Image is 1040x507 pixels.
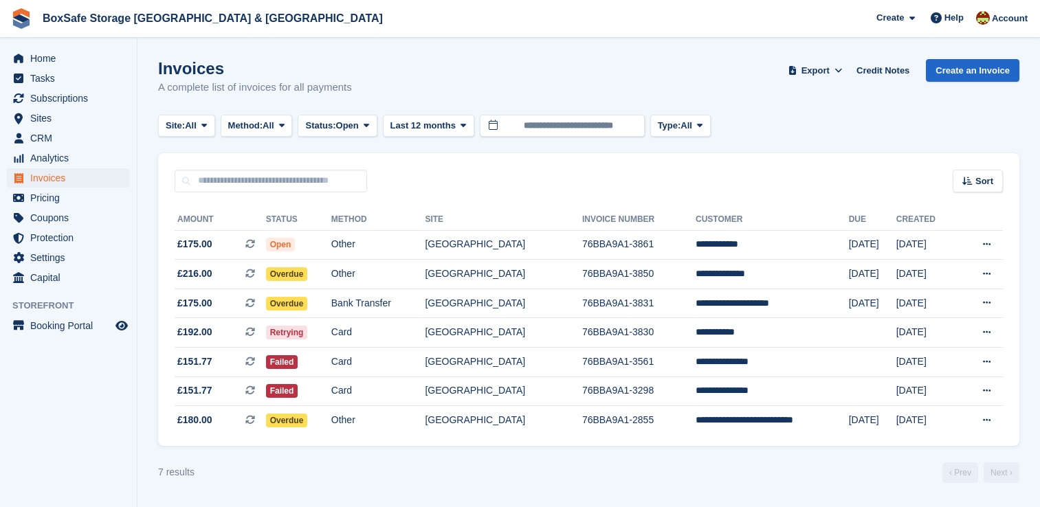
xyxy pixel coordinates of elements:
[177,383,212,398] span: £151.77
[30,89,113,108] span: Subscriptions
[896,318,958,348] td: [DATE]
[266,326,308,339] span: Retrying
[331,406,425,435] td: Other
[896,230,958,260] td: [DATE]
[30,128,113,148] span: CRM
[263,119,274,133] span: All
[158,80,352,95] p: A complete list of invoices for all payments
[681,119,692,133] span: All
[228,119,263,133] span: Method:
[425,348,582,377] td: [GEOGRAPHIC_DATA]
[801,64,830,78] span: Export
[696,209,849,231] th: Customer
[30,148,113,168] span: Analytics
[849,260,896,289] td: [DATE]
[650,115,711,137] button: Type: All
[975,174,993,188] span: Sort
[266,414,308,427] span: Overdue
[7,69,130,88] a: menu
[582,318,696,348] td: 76BBA9A1-3830
[7,268,130,287] a: menu
[177,413,212,427] span: £180.00
[785,59,845,82] button: Export
[984,462,1019,483] a: Next
[7,168,130,188] a: menu
[331,376,425,406] td: Card
[158,465,195,480] div: 7 results
[266,267,308,281] span: Overdue
[7,148,130,168] a: menu
[7,49,130,68] a: menu
[425,209,582,231] th: Site
[177,354,212,369] span: £151.77
[30,168,113,188] span: Invoices
[30,188,113,207] span: Pricing
[849,289,896,318] td: [DATE]
[992,12,1028,25] span: Account
[177,267,212,281] span: £216.00
[331,318,425,348] td: Card
[896,376,958,406] td: [DATE]
[849,209,896,231] th: Due
[221,115,293,137] button: Method: All
[944,11,964,25] span: Help
[896,289,958,318] td: [DATE]
[305,119,335,133] span: Status:
[331,289,425,318] td: Bank Transfer
[425,260,582,289] td: [GEOGRAPHIC_DATA]
[926,59,1019,82] a: Create an Invoice
[331,348,425,377] td: Card
[582,209,696,231] th: Invoice Number
[425,406,582,435] td: [GEOGRAPHIC_DATA]
[175,209,266,231] th: Amount
[266,209,331,231] th: Status
[30,69,113,88] span: Tasks
[336,119,359,133] span: Open
[266,297,308,311] span: Overdue
[582,376,696,406] td: 76BBA9A1-3298
[113,317,130,334] a: Preview store
[266,384,298,398] span: Failed
[30,49,113,68] span: Home
[30,109,113,128] span: Sites
[7,208,130,227] a: menu
[177,325,212,339] span: £192.00
[185,119,197,133] span: All
[7,188,130,207] a: menu
[942,462,978,483] a: Previous
[7,128,130,148] a: menu
[30,268,113,287] span: Capital
[12,299,137,313] span: Storefront
[331,260,425,289] td: Other
[30,316,113,335] span: Booking Portal
[390,119,456,133] span: Last 12 months
[30,208,113,227] span: Coupons
[851,59,915,82] a: Credit Notes
[30,228,113,247] span: Protection
[896,209,958,231] th: Created
[7,228,130,247] a: menu
[896,406,958,435] td: [DATE]
[7,248,130,267] a: menu
[383,115,474,137] button: Last 12 months
[658,119,681,133] span: Type:
[425,289,582,318] td: [GEOGRAPHIC_DATA]
[11,8,32,29] img: stora-icon-8386f47178a22dfd0bd8f6a31ec36ba5ce8667c1dd55bd0f319d3a0aa187defe.svg
[582,406,696,435] td: 76BBA9A1-2855
[582,260,696,289] td: 76BBA9A1-3850
[582,230,696,260] td: 76BBA9A1-3861
[331,209,425,231] th: Method
[849,406,896,435] td: [DATE]
[37,7,388,30] a: BoxSafe Storage [GEOGRAPHIC_DATA] & [GEOGRAPHIC_DATA]
[876,11,904,25] span: Create
[976,11,990,25] img: Kim
[896,260,958,289] td: [DATE]
[940,462,1022,483] nav: Page
[7,109,130,128] a: menu
[158,59,352,78] h1: Invoices
[177,237,212,251] span: £175.00
[425,318,582,348] td: [GEOGRAPHIC_DATA]
[158,115,215,137] button: Site: All
[425,230,582,260] td: [GEOGRAPHIC_DATA]
[266,355,298,369] span: Failed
